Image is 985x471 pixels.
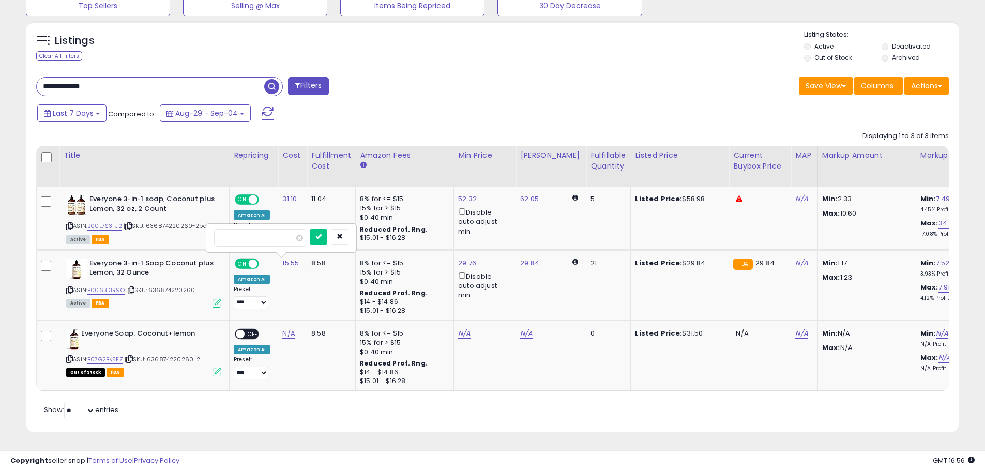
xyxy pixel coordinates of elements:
span: Show: entries [44,405,118,415]
div: 8% for <= $15 [360,329,446,338]
div: 0 [590,329,623,338]
span: OFF [257,195,274,204]
div: Listed Price [635,150,724,161]
b: Max: [920,353,938,362]
span: Columns [861,81,893,91]
small: FBA [733,259,752,270]
div: 15% for > $15 [360,204,446,213]
div: $29.84 [635,259,721,268]
div: 11.04 [311,194,347,204]
b: Everyone Soap: Coconut+lemon [81,329,207,341]
div: MAP [795,150,813,161]
b: Everyone 3-in-1 soap, Coconut plus Lemon, 32 oz, 2 Count [89,194,215,216]
strong: Min: [822,328,838,338]
small: Amazon Fees. [360,161,366,170]
b: Listed Price: [635,194,682,204]
a: Privacy Policy [134,455,179,465]
div: $15.01 - $16.28 [360,307,446,315]
a: Terms of Use [88,455,132,465]
div: Min Price [458,150,511,161]
div: Preset: [234,356,270,379]
a: 52.32 [458,194,477,204]
a: B07G2BK5FZ [87,355,123,364]
strong: Max: [822,343,840,353]
button: Aug-29 - Sep-04 [160,104,251,122]
a: 15.55 [282,258,299,268]
a: 62.05 [520,194,539,204]
strong: Min: [822,258,838,268]
img: 31JPRfrwvBL._SL40_.jpg [66,329,79,350]
div: [PERSON_NAME] [520,150,582,161]
label: Active [814,42,834,51]
button: Last 7 Days [37,104,107,122]
div: Displaying 1 to 3 of 3 items [862,131,949,141]
div: Amazon Fees [360,150,449,161]
a: 7.52 [936,258,950,268]
div: 8% for <= $15 [360,194,446,204]
span: All listings currently available for purchase on Amazon [66,235,90,244]
b: Listed Price: [635,328,682,338]
div: Amazon AI [234,210,270,220]
div: $14 - $14.86 [360,368,446,377]
img: 41Uolz38JDL._SL40_.jpg [66,194,87,215]
b: Max: [920,218,938,228]
a: 7.49 [936,194,950,204]
span: | SKU: 636874220260-2 [125,355,201,363]
label: Archived [892,53,920,62]
span: 29.84 [755,258,775,268]
button: Columns [854,77,903,95]
a: N/A [795,328,808,339]
img: 41vShrtaTyL._SL40_.jpg [66,259,87,279]
span: OFF [245,329,261,338]
span: 2025-09-12 16:56 GMT [933,455,975,465]
div: ASIN: [66,329,221,376]
b: Listed Price: [635,258,682,268]
div: Current Buybox Price [733,150,786,172]
div: Amazon AI [234,275,270,284]
div: $0.40 min [360,347,446,357]
p: 2.33 [822,194,908,204]
div: 15% for > $15 [360,268,446,277]
div: $15.01 - $16.28 [360,234,446,242]
span: FBA [92,299,109,308]
p: 10.60 [822,209,908,218]
div: ASIN: [66,194,221,242]
a: 29.76 [458,258,476,268]
div: Repricing [234,150,274,161]
p: 1.17 [822,259,908,268]
b: Reduced Prof. Rng. [360,359,428,368]
div: $14 - $14.86 [360,298,446,307]
div: Title [64,150,225,161]
b: Reduced Prof. Rng. [360,225,428,234]
div: 21 [590,259,623,268]
span: All listings currently available for purchase on Amazon [66,299,90,308]
div: Preset: [234,222,270,245]
span: FBA [107,368,124,377]
p: 1.23 [822,273,908,282]
div: 15% for > $15 [360,338,446,347]
b: Min: [920,328,936,338]
div: Fulfillable Quantity [590,150,626,172]
div: Clear All Filters [36,51,82,61]
strong: Min: [822,194,838,204]
p: N/A [822,343,908,353]
b: Min: [920,194,936,204]
a: N/A [520,328,533,339]
div: Amazon AI [234,345,270,354]
div: $58.98 [635,194,721,204]
label: Deactivated [892,42,931,51]
a: 29.84 [520,258,539,268]
div: 8.58 [311,259,347,268]
div: 8% for <= $15 [360,259,446,268]
div: Disable auto adjust min [458,270,508,300]
span: Aug-29 - Sep-04 [175,108,238,118]
button: Actions [904,77,949,95]
div: $31.50 [635,329,721,338]
div: seller snap | | [10,456,179,466]
div: $15.01 - $16.28 [360,377,446,386]
h5: Listings [55,34,95,48]
strong: Max: [822,208,840,218]
span: OFF [257,259,274,268]
a: N/A [938,353,951,363]
span: ON [236,259,249,268]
